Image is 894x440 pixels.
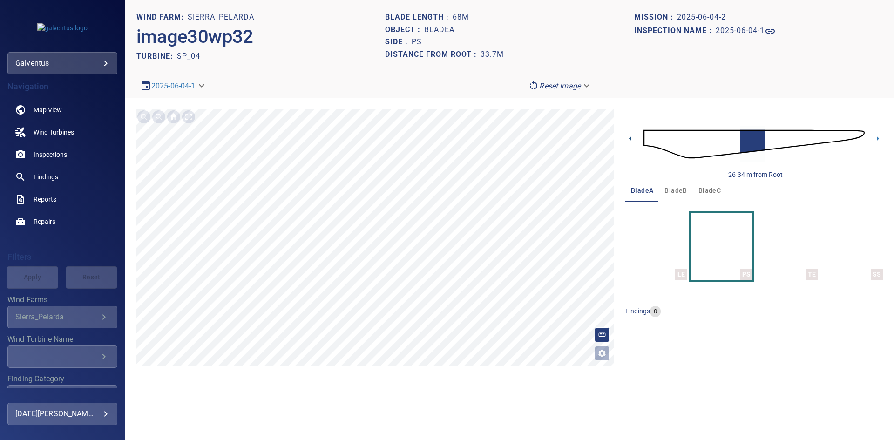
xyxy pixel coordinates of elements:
[7,82,117,91] h4: Navigation
[643,117,865,171] img: d
[15,56,109,71] div: galventus
[625,307,650,315] span: findings
[453,13,469,22] h1: 68m
[15,312,98,321] div: Sierra_Pelarda
[15,406,109,421] div: [DATE][PERSON_NAME]
[166,109,181,124] div: Go home
[821,213,883,280] button: SS
[7,336,117,343] label: Wind Turbine Name
[37,23,88,33] img: galventus-logo
[7,385,117,407] div: Finding Category
[136,52,177,61] h2: TURBINE:
[634,13,677,22] h1: Mission :
[7,210,117,233] a: repairs noActive
[34,150,67,159] span: Inspections
[151,81,196,90] a: 2025-06-04-1
[7,188,117,210] a: reports noActive
[7,345,117,368] div: Wind Turbine Name
[740,269,752,280] div: PS
[412,38,422,47] h1: PS
[424,26,454,34] h1: bladeA
[385,38,412,47] h1: Side :
[7,143,117,166] a: inspections noActive
[181,109,196,124] div: Toggle full page
[136,78,210,94] div: 2025-06-04-1
[728,170,783,179] div: 26-34 m from Root
[539,81,581,90] em: Reset Image
[698,185,721,196] span: bladeC
[136,26,253,48] h2: image30wp32
[385,13,453,22] h1: Blade length :
[188,13,254,22] h1: Sierra_Pelarda
[34,195,56,204] span: Reports
[650,307,661,316] span: 0
[34,172,58,182] span: Findings
[675,269,687,280] div: LE
[7,99,117,121] a: map noActive
[677,13,726,22] h1: 2025-06-04-2
[7,166,117,188] a: findings noActive
[7,121,117,143] a: windturbines noActive
[136,13,188,22] h1: WIND FARM:
[756,213,817,280] button: TE
[7,252,117,262] h4: Filters
[7,296,117,304] label: Wind Farms
[806,269,818,280] div: TE
[691,213,752,280] button: PS
[7,306,117,328] div: Wind Farms
[151,109,166,124] div: Zoom out
[34,128,74,137] span: Wind Turbines
[625,213,687,280] button: LE
[481,50,504,59] h1: 33.7m
[595,346,610,361] button: Open image filters and tagging options
[177,52,200,61] h2: SP_04
[631,185,653,196] span: bladeA
[385,50,481,59] h1: Distance from root :
[7,375,117,383] label: Finding Category
[136,109,151,124] div: Zoom in
[524,78,596,94] div: Reset Image
[716,26,776,37] a: 2025-06-04-1
[664,185,687,196] span: bladeB
[34,105,62,115] span: Map View
[871,269,883,280] div: SS
[716,27,765,35] h1: 2025-06-04-1
[7,52,117,74] div: galventus
[34,217,55,226] span: Repairs
[634,27,716,35] h1: Inspection name :
[385,26,424,34] h1: Object :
